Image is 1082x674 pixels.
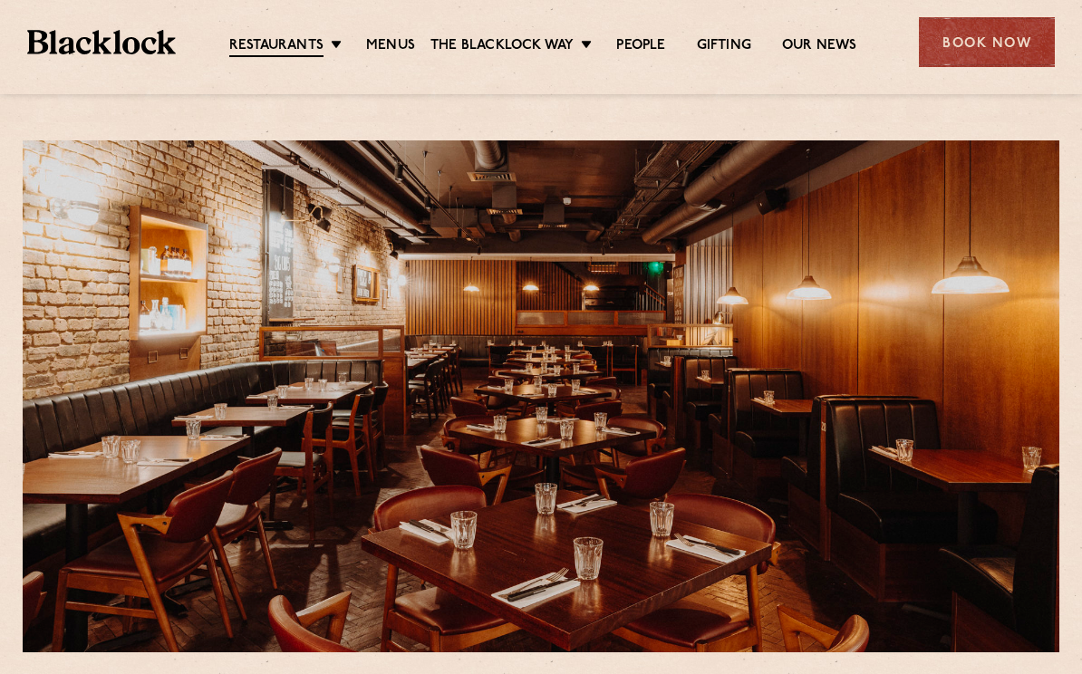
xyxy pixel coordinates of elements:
[27,30,176,55] img: BL_Textured_Logo-footer-cropped.svg
[229,37,324,57] a: Restaurants
[366,37,415,55] a: Menus
[616,37,665,55] a: People
[782,37,857,55] a: Our News
[919,17,1055,67] div: Book Now
[430,37,574,55] a: The Blacklock Way
[697,37,751,55] a: Gifting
